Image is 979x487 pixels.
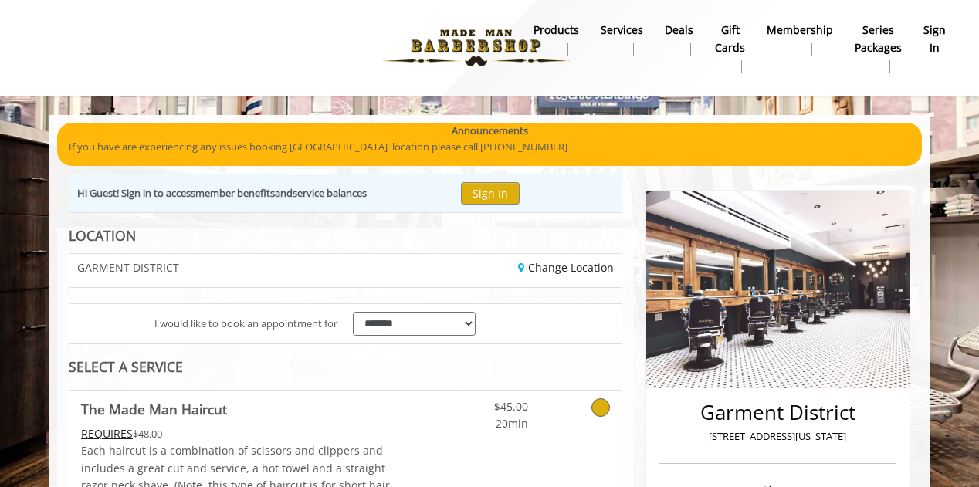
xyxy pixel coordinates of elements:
a: ServicesServices [590,19,654,59]
p: [STREET_ADDRESS][US_STATE] [663,428,893,445]
span: GARMENT DISTRICT [77,262,179,273]
span: This service needs some Advance to be paid before we block your appointment [81,426,133,441]
a: DealsDeals [654,19,704,59]
img: Made Man Barbershop logo [370,5,582,90]
a: sign insign in [913,19,957,59]
h2: Garment District [663,401,893,424]
a: Change Location [518,260,614,275]
a: Series packagesSeries packages [844,19,913,76]
b: sign in [923,22,946,56]
a: MembershipMembership [756,19,844,59]
span: $45.00 [437,398,528,415]
button: Sign In [461,182,520,205]
b: The Made Man Haircut [81,398,227,420]
b: service balances [293,186,367,200]
b: Deals [665,22,693,39]
b: Membership [767,22,833,39]
b: Series packages [855,22,902,56]
p: If you have are experiencing any issues booking [GEOGRAPHIC_DATA] location please call [PHONE_NUM... [69,139,910,155]
b: Announcements [452,123,528,139]
a: Productsproducts [523,19,590,59]
a: Gift cardsgift cards [704,19,756,76]
b: Services [601,22,643,39]
span: 20min [437,415,528,432]
b: LOCATION [69,226,136,245]
b: member benefits [195,186,275,200]
span: I would like to book an appointment for [154,316,337,332]
div: SELECT A SERVICE [69,360,622,374]
b: gift cards [715,22,745,56]
div: $48.00 [81,425,391,442]
b: products [534,22,579,39]
div: Hi Guest! Sign in to access and [77,185,367,201]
